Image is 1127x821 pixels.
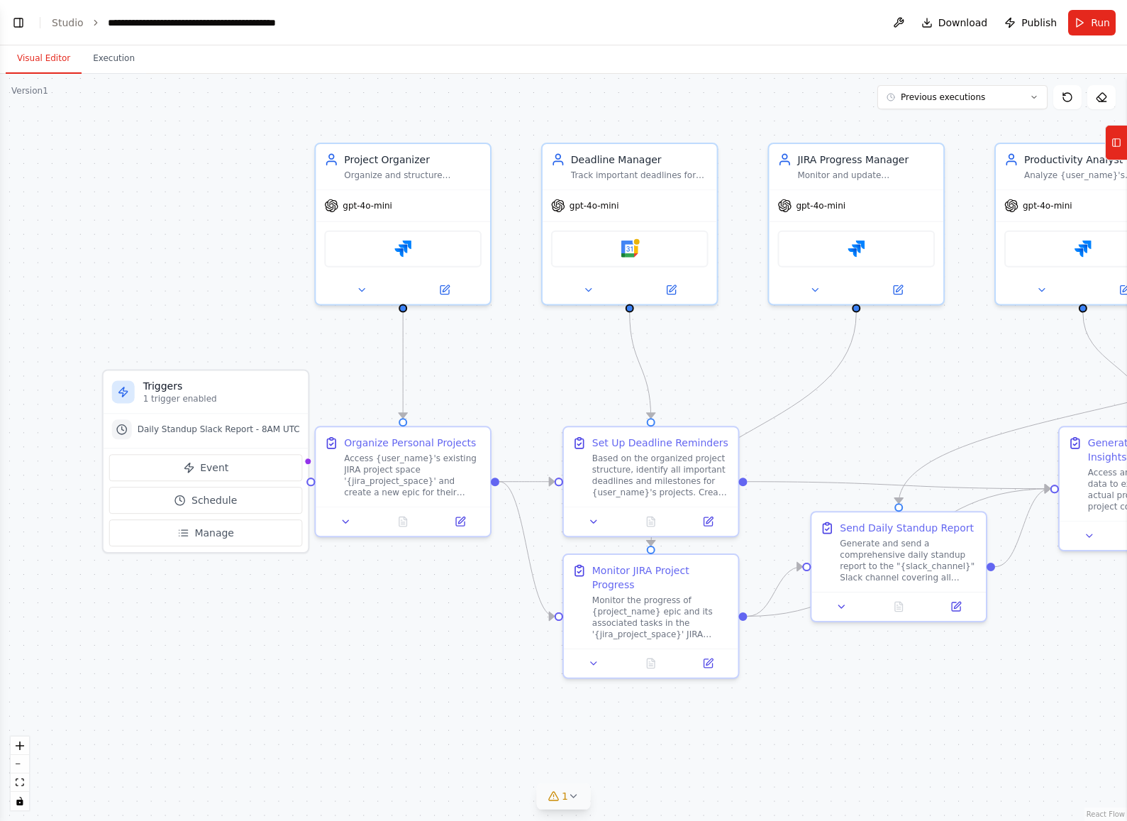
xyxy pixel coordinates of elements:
span: Previous executions [901,92,985,103]
a: React Flow attribution [1087,810,1125,818]
img: Jira [848,241,865,258]
button: No output available [621,513,681,530]
span: gpt-4o-mini [1023,200,1072,211]
span: Daily Standup Slack Report - 8AM UTC [138,424,300,435]
p: 1 trigger enabled [143,393,300,404]
span: Run [1091,16,1110,30]
span: Publish [1021,16,1057,30]
g: Edge from c2413c96-48af-4f5e-8488-dc2c1bd3f8f7 to 57cbe6d6-c090-4596-8d9b-c79eb861e03f [747,475,1050,496]
button: Manage [109,519,303,546]
button: zoom in [11,737,29,755]
span: Manage [194,526,234,540]
div: Monitor JIRA Project ProgressMonitor the progress of {project_name} epic and its associated tasks... [562,553,740,679]
div: Send Daily Standup ReportGenerate and send a comprehensive daily standup report to the "{slack_ch... [810,511,987,622]
button: No output available [869,598,929,615]
div: Set Up Deadline RemindersBased on the organized project structure, identify all important deadlin... [562,426,740,537]
button: toggle interactivity [11,792,29,810]
span: Event [200,461,228,475]
h3: Triggers [143,379,300,393]
button: Previous executions [877,85,1048,109]
div: Set Up Deadline Reminders [592,436,728,450]
g: Edge from a2dfcb89-82ae-48a0-b76f-7b0a23033239 to c2413c96-48af-4f5e-8488-dc2c1bd3f8f7 [499,475,555,489]
g: Edge from 1c7780bf-e65b-42de-9826-cac1c4e2b4ee to c2413c96-48af-4f5e-8488-dc2c1bd3f8f7 [623,313,658,419]
button: Open in side panel [404,282,484,299]
div: Organize Personal Projects [344,436,476,450]
g: Edge from 7d37e9d1-82db-41b3-b39f-86b75e3b3d1b to a2dfcb89-82ae-48a0-b76f-7b0a23033239 [396,313,410,419]
button: zoom out [11,755,29,773]
button: Visual Editor [6,44,82,74]
img: Jira [1075,241,1092,258]
div: Monitor the progress of {project_name} epic and its associated tasks in the '{jira_project_space}... [592,595,730,640]
button: fit view [11,773,29,792]
div: Deadline ManagerTrack important deadlines for {user_name}'s projects and create calendar events w... [541,143,718,306]
button: 1 [536,783,591,810]
div: Monitor and update {user_name}'s project progress in [GEOGRAPHIC_DATA] by tracking issue statuses... [797,170,935,181]
span: gpt-4o-mini [570,200,619,211]
div: Organize and structure {user_name}'s personal projects by breaking them down into manageable task... [344,170,482,181]
button: Publish [999,10,1062,35]
div: Send Daily Standup Report [840,521,974,535]
a: Studio [52,17,84,28]
button: Download [916,10,994,35]
g: Edge from dd266952-383e-46ba-b96c-98367a0adeee to fb997295-63ce-4e01-952a-60a9e4e271d1 [644,313,864,546]
div: JIRA Progress Manager [797,153,935,167]
button: Open in side panel [684,655,733,672]
div: Access {user_name}'s existing JIRA project space '{jira_project_space}' and create a new epic for... [344,453,482,498]
div: JIRA Progress ManagerMonitor and update {user_name}'s project progress in [GEOGRAPHIC_DATA] by tr... [767,143,945,306]
div: Project Organizer [344,153,482,167]
button: Run [1068,10,1116,35]
button: Open in side panel [435,513,484,530]
div: Organize Personal ProjectsAccess {user_name}'s existing JIRA project space '{jira_project_space}'... [314,426,492,537]
div: Monitor JIRA Project Progress [592,563,730,592]
button: Open in side panel [631,282,711,299]
g: Edge from ac994292-4f91-4a33-bf38-41cd8d0eea0e to 57cbe6d6-c090-4596-8d9b-c79eb861e03f [995,482,1050,574]
span: Schedule [191,493,237,507]
div: Project OrganizerOrganize and structure {user_name}'s personal projects by breaking them down int... [314,143,492,306]
button: Open in side panel [684,513,733,530]
span: gpt-4o-mini [796,200,845,211]
button: Open in side panel [931,598,980,615]
div: Deadline Manager [571,153,709,167]
div: Version 1 [11,85,48,97]
div: Triggers1 trigger enabledDaily Standup Slack Report - 8AM UTCEventScheduleManage [102,369,310,553]
div: Based on the organized project structure, identify all important deadlines and milestones for {us... [592,453,730,498]
img: Google calendar [621,241,638,258]
img: Jira [394,241,411,258]
div: Track important deadlines for {user_name}'s projects and create calendar events with appropriate ... [571,170,709,181]
span: gpt-4o-mini [343,200,392,211]
div: Generate and send a comprehensive daily standup report to the "{slack_channel}" Slack channel cov... [840,538,977,583]
button: Open in side panel [857,282,938,299]
g: Edge from fb997295-63ce-4e01-952a-60a9e4e271d1 to ac994292-4f91-4a33-bf38-41cd8d0eea0e [747,560,802,624]
span: Download [938,16,988,30]
g: Edge from a2dfcb89-82ae-48a0-b76f-7b0a23033239 to fb997295-63ce-4e01-952a-60a9e4e271d1 [499,475,555,624]
button: Show left sidebar [9,13,28,33]
button: No output available [621,655,681,672]
button: No output available [373,513,433,530]
button: Schedule [109,487,303,514]
button: Event [109,454,303,481]
button: Execution [82,44,146,74]
div: React Flow controls [11,737,29,810]
nav: breadcrumb [52,16,321,30]
span: 1 [562,789,568,803]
